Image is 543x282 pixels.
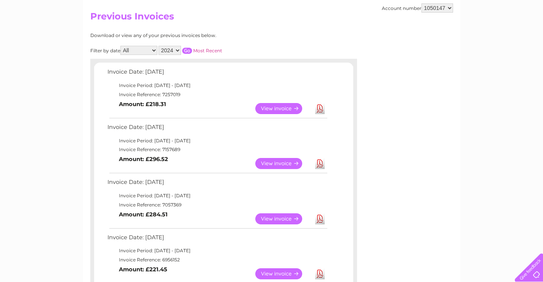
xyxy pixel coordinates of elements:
[106,90,328,99] td: Invoice Reference: 7257019
[255,103,311,114] a: View
[106,81,328,90] td: Invoice Period: [DATE] - [DATE]
[106,177,328,191] td: Invoice Date: [DATE]
[119,211,168,218] b: Amount: £284.51
[106,145,328,154] td: Invoice Reference: 7157689
[119,101,166,108] b: Amount: £218.31
[90,46,290,55] div: Filter by date
[492,32,511,38] a: Contact
[518,32,536,38] a: Log out
[106,191,328,200] td: Invoice Period: [DATE] - [DATE]
[428,32,445,38] a: Energy
[399,4,452,13] a: 0333 014 3131
[255,158,311,169] a: View
[119,156,168,163] b: Amount: £296.52
[106,232,328,247] td: Invoice Date: [DATE]
[19,20,58,43] img: logo.png
[106,136,328,145] td: Invoice Period: [DATE] - [DATE]
[119,266,167,273] b: Amount: £221.45
[255,213,311,224] a: View
[106,200,328,209] td: Invoice Reference: 7057369
[449,32,472,38] a: Telecoms
[90,33,290,38] div: Download or view any of your previous invoices below.
[90,11,453,26] h2: Previous Invoices
[315,103,325,114] a: Download
[382,3,453,13] div: Account number
[106,255,328,264] td: Invoice Reference: 6956152
[92,4,452,37] div: Clear Business is a trading name of Verastar Limited (registered in [GEOGRAPHIC_DATA] No. 3667643...
[255,268,311,279] a: View
[409,32,423,38] a: Water
[477,32,488,38] a: Blog
[193,48,222,53] a: Most Recent
[106,246,328,255] td: Invoice Period: [DATE] - [DATE]
[106,122,328,136] td: Invoice Date: [DATE]
[315,268,325,279] a: Download
[315,158,325,169] a: Download
[106,67,328,81] td: Invoice Date: [DATE]
[315,213,325,224] a: Download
